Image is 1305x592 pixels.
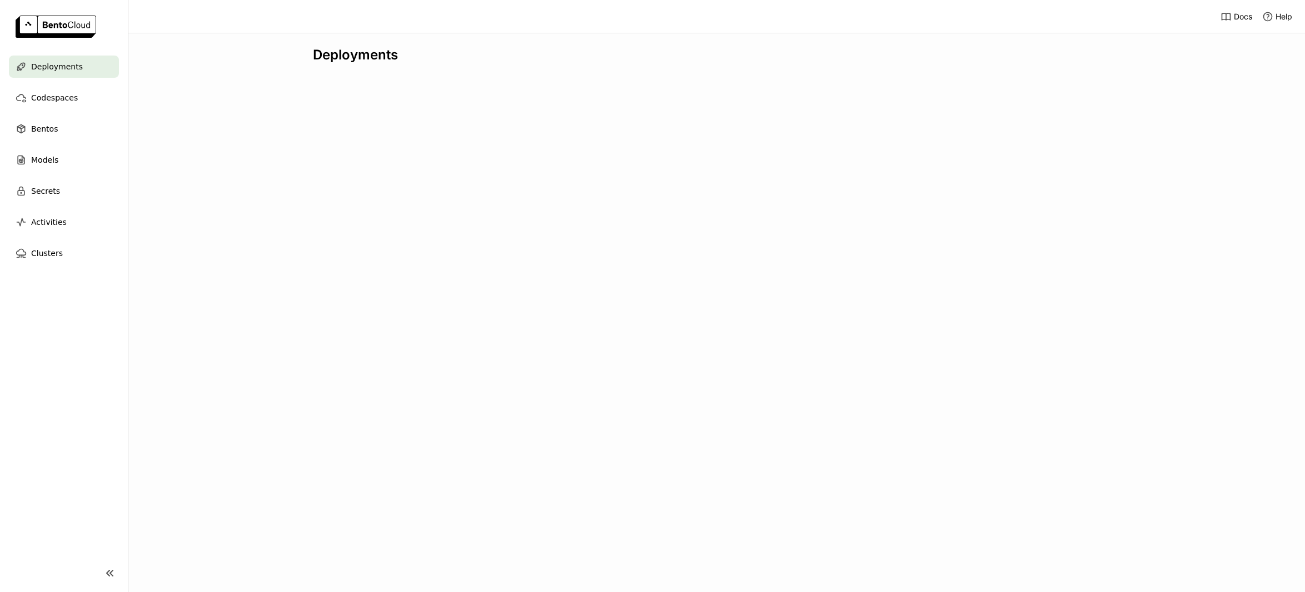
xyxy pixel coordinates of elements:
[1276,12,1292,22] span: Help
[16,16,96,38] img: logo
[31,247,63,260] span: Clusters
[9,211,119,233] a: Activities
[31,60,83,73] span: Deployments
[1221,11,1252,22] a: Docs
[9,242,119,264] a: Clusters
[313,47,1120,63] div: Deployments
[9,118,119,140] a: Bentos
[31,122,58,136] span: Bentos
[9,180,119,202] a: Secrets
[1262,11,1292,22] div: Help
[9,149,119,171] a: Models
[31,153,58,167] span: Models
[31,91,78,104] span: Codespaces
[1234,12,1252,22] span: Docs
[31,215,67,229] span: Activities
[31,184,60,198] span: Secrets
